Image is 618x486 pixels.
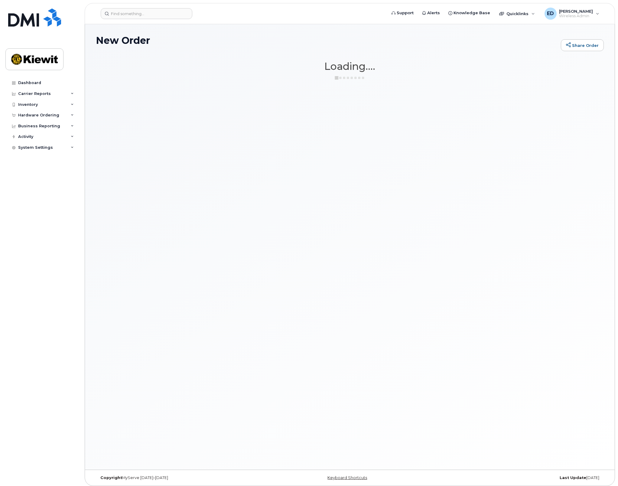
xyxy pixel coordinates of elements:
h1: Loading.... [96,61,604,72]
strong: Last Update [560,475,586,480]
div: [DATE] [434,475,604,480]
img: ajax-loader-3a6953c30dc77f0bf724df975f13086db4f4c1262e45940f03d1251963f1bf2e.gif [335,76,365,80]
strong: Copyright [100,475,122,480]
div: MyServe [DATE]–[DATE] [96,475,265,480]
h1: New Order [96,35,558,46]
a: Keyboard Shortcuts [327,475,367,480]
a: Share Order [561,39,604,51]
